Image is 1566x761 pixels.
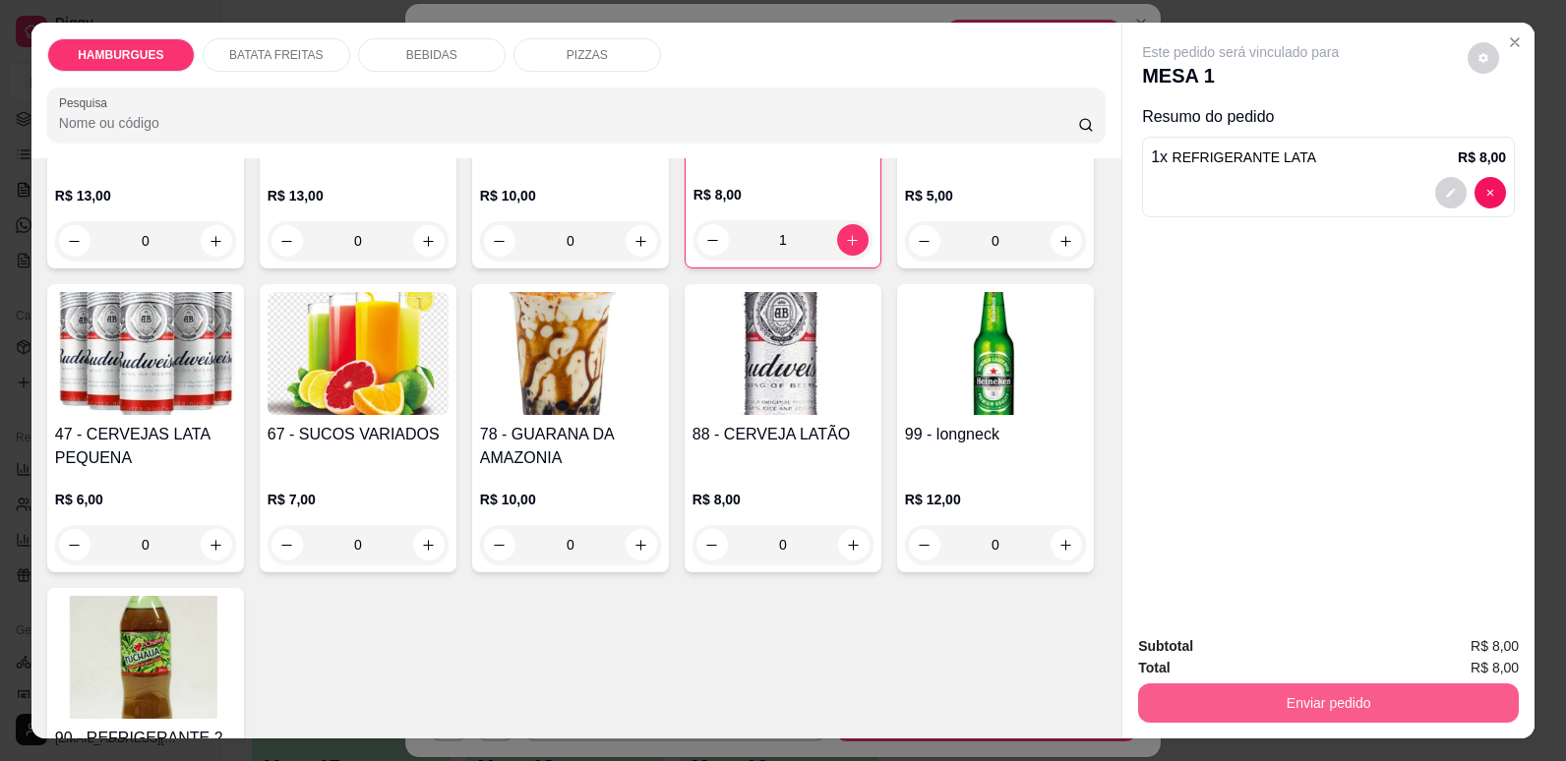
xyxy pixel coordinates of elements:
button: decrease-product-quantity [909,529,940,560]
strong: Subtotal [1138,638,1193,654]
span: R$ 8,00 [1471,635,1519,657]
button: increase-product-quantity [837,224,869,256]
p: R$ 5,00 [905,186,1086,205]
p: R$ 8,00 [1458,147,1506,167]
p: Este pedido será vinculado para [1142,42,1339,62]
img: product-image [55,292,236,415]
button: increase-product-quantity [201,225,232,257]
button: increase-product-quantity [626,225,657,257]
button: increase-product-quantity [1051,529,1082,560]
button: decrease-product-quantity [1475,177,1506,208]
span: REFRIGERANTE LATA [1173,149,1317,165]
img: product-image [480,292,661,415]
h4: 88 - CERVEJA LATÃO [693,423,873,446]
img: product-image [693,292,873,415]
p: R$ 6,00 [55,490,236,509]
button: increase-product-quantity [201,529,232,560]
h4: 78 - GUARANA DA AMAZONIA [480,423,661,470]
p: HAMBURGUES [78,47,163,63]
button: decrease-product-quantity [697,224,729,256]
button: decrease-product-quantity [1468,42,1499,74]
button: Close [1499,27,1531,58]
img: product-image [905,292,1086,415]
p: R$ 13,00 [55,186,236,205]
button: increase-product-quantity [1051,225,1082,257]
p: R$ 13,00 [268,186,449,205]
button: decrease-product-quantity [909,225,940,257]
button: decrease-product-quantity [696,529,728,560]
h4: 67 - SUCOS VARIADOS [268,423,449,446]
p: R$ 7,00 [268,490,449,509]
button: increase-product-quantity [413,529,445,560]
img: product-image [268,292,449,415]
p: R$ 12,00 [905,490,1086,509]
button: decrease-product-quantity [271,529,303,560]
p: 1 x [1151,146,1316,169]
label: Pesquisa [59,94,114,111]
input: Pesquisa [59,113,1079,133]
p: R$ 10,00 [480,186,661,205]
p: R$ 10,00 [480,490,661,509]
p: R$ 8,00 [693,490,873,509]
button: decrease-product-quantity [271,225,303,257]
h4: 99 - longneck [905,423,1086,446]
p: MESA 1 [1142,62,1339,89]
button: decrease-product-quantity [484,529,515,560]
button: increase-product-quantity [626,529,657,560]
button: decrease-product-quantity [484,225,515,257]
p: BATATA FREITAS [229,47,324,63]
h4: 47 - CERVEJAS LATA PEQUENA [55,423,236,470]
button: increase-product-quantity [413,225,445,257]
button: decrease-product-quantity [59,529,90,560]
button: Enviar pedido [1138,683,1519,723]
p: Resumo do pedido [1142,105,1515,129]
p: BEBIDAS [406,47,457,63]
p: R$ 8,00 [693,185,873,205]
strong: Total [1138,660,1170,675]
button: increase-product-quantity [838,529,870,560]
p: PIZZAS [567,47,608,63]
button: decrease-product-quantity [1435,177,1467,208]
button: decrease-product-quantity [59,225,90,257]
span: R$ 8,00 [1471,657,1519,678]
img: product-image [55,596,236,719]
